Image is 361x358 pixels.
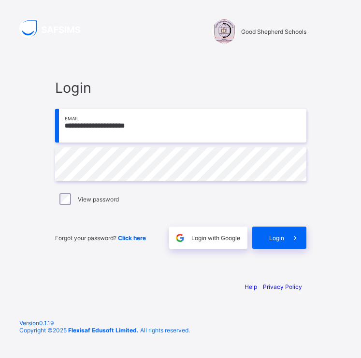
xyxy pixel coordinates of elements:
img: google.396cfc9801f0270233282035f929180a.svg [174,232,186,243]
span: Copyright © 2025 All rights reserved. [19,327,190,334]
span: Login [55,79,306,96]
a: Help [245,283,257,290]
span: Version 0.1.19 [19,319,342,327]
span: Login with Google [191,234,240,242]
a: Privacy Policy [263,283,302,290]
label: View password [78,196,119,203]
img: SAFSIMS Logo [19,19,92,38]
a: Click here [118,234,146,242]
span: Good Shepherd Schools [241,28,306,35]
span: Login [269,234,284,242]
span: Forgot your password? [55,234,146,242]
strong: Flexisaf Edusoft Limited. [68,327,139,334]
